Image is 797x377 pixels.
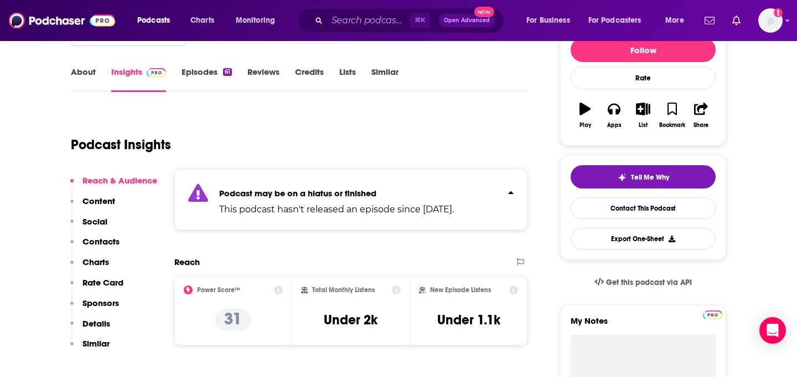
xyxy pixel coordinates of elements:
button: open menu [658,12,698,29]
div: Search podcasts, credits, & more... [307,8,515,33]
a: Episodes61 [182,67,232,92]
div: Bookmark [659,122,685,129]
button: tell me why sparkleTell Me Why [571,165,716,188]
button: Share [687,95,716,135]
h3: Under 2k [324,312,377,328]
button: Play [571,95,599,135]
p: Reach & Audience [82,175,157,186]
img: Podchaser Pro [703,310,722,319]
button: Open AdvancedNew [439,14,495,27]
a: Similar [371,67,398,92]
svg: Add a profile image [774,8,783,17]
span: For Business [526,13,570,28]
a: Lists [339,67,356,92]
input: Search podcasts, credits, & more... [327,12,410,29]
a: Pro website [703,309,722,319]
section: Click to expand status details [174,169,527,230]
img: Podchaser - Follow, Share and Rate Podcasts [9,10,115,31]
button: Show profile menu [758,8,783,33]
p: Charts [82,257,109,267]
a: About [71,67,96,92]
a: Show notifications dropdown [728,11,745,30]
div: Share [694,122,708,129]
p: Sponsors [82,298,119,308]
img: Podchaser Pro [147,68,166,77]
div: Apps [607,122,622,129]
a: Contact This Podcast [571,197,716,219]
button: open menu [581,12,658,29]
button: Rate Card [70,277,123,298]
span: Get this podcast via API [606,278,692,287]
p: Details [82,318,110,329]
strong: Podcast may be on a hiatus or finished [219,188,376,198]
button: Social [70,216,107,237]
div: Rate [571,67,716,89]
span: Logged in as rhyleeawpr [758,8,783,33]
span: Tell Me Why [631,173,669,182]
a: Reviews [247,67,280,92]
span: For Podcasters [588,13,641,28]
span: More [665,13,684,28]
a: Charts [183,12,221,29]
button: Contacts [70,236,120,257]
img: tell me why sparkle [618,173,627,182]
span: New [474,7,494,17]
a: Show notifications dropdown [700,11,719,30]
span: Charts [190,13,214,28]
p: Social [82,216,107,227]
div: List [639,122,648,129]
div: Open Intercom Messenger [759,317,786,344]
button: open menu [228,12,289,29]
h2: Total Monthly Listens [312,286,375,294]
button: Export One-Sheet [571,228,716,249]
button: Content [70,196,115,216]
button: Charts [70,257,109,277]
button: List [629,95,658,135]
p: This podcast hasn't released an episode since [DATE]. [219,203,454,216]
button: Similar [70,338,110,359]
a: InsightsPodchaser Pro [111,67,166,92]
button: open menu [519,12,584,29]
h3: Under 1.1k [437,312,500,328]
a: Get this podcast via API [586,269,701,296]
button: Follow [571,38,716,62]
span: ⌘ K [410,13,430,28]
p: 31 [215,309,251,331]
h2: Power Score™ [197,286,240,294]
h2: New Episode Listens [430,286,491,294]
img: User Profile [758,8,783,33]
div: Play [579,122,591,129]
p: Content [82,196,115,206]
span: Podcasts [137,13,170,28]
p: Rate Card [82,277,123,288]
span: Monitoring [236,13,275,28]
button: Details [70,318,110,339]
h1: Podcast Insights [71,136,171,153]
div: 61 [223,68,232,76]
button: open menu [130,12,184,29]
h2: Reach [174,257,200,267]
label: My Notes [571,315,716,335]
a: Credits [295,67,324,92]
button: Apps [599,95,628,135]
p: Contacts [82,236,120,247]
span: Open Advanced [444,18,490,23]
button: Reach & Audience [70,175,157,196]
p: Similar [82,338,110,349]
button: Sponsors [70,298,119,318]
button: Bookmark [658,95,686,135]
